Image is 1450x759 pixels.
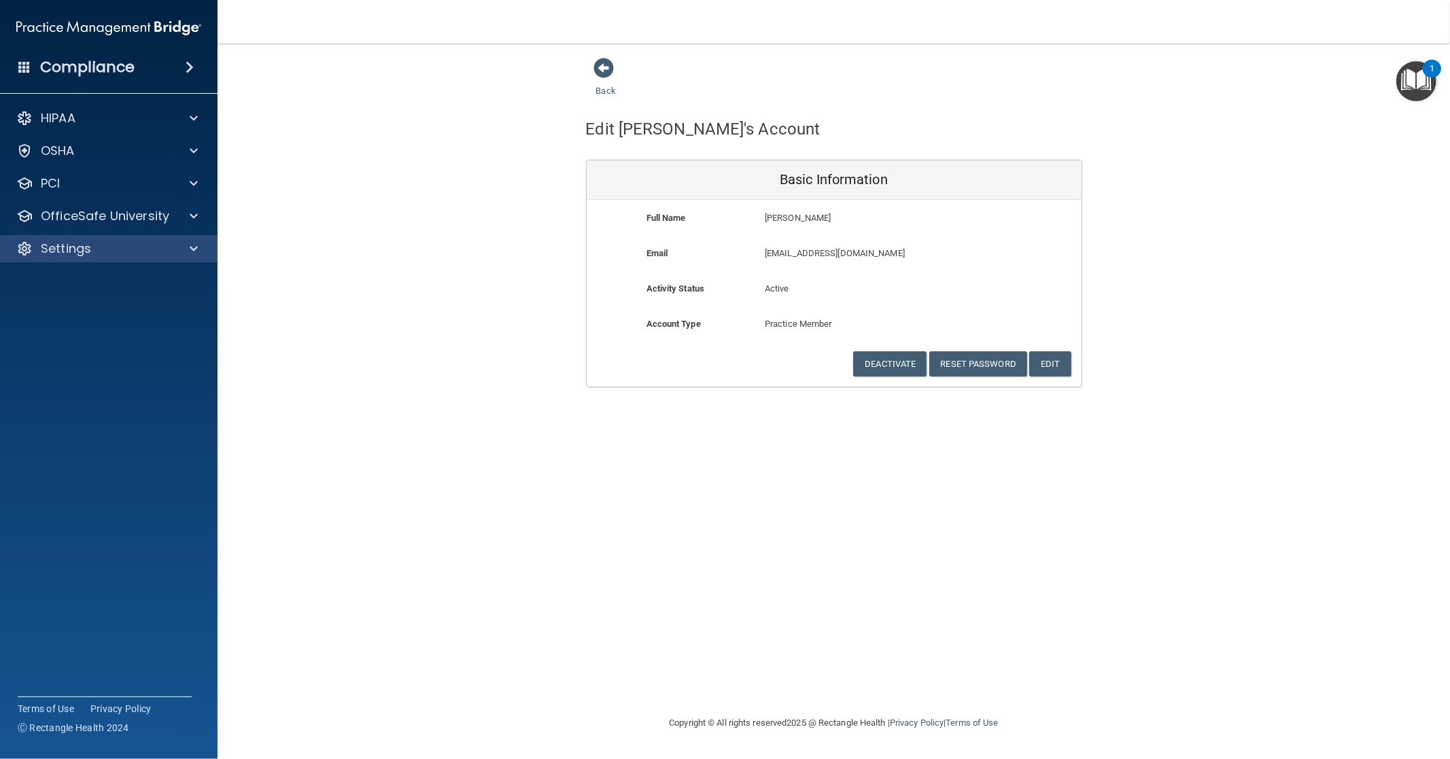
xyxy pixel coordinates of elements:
[587,160,1082,200] div: Basic Information
[90,702,152,716] a: Privacy Policy
[16,208,198,224] a: OfficeSafe University
[890,718,944,728] a: Privacy Policy
[16,14,201,41] img: PMB logo
[41,175,60,192] p: PCI
[18,721,129,735] span: Ⓒ Rectangle Health 2024
[946,718,998,728] a: Terms of Use
[765,316,903,332] p: Practice Member
[765,281,903,297] p: Active
[765,245,982,262] p: [EMAIL_ADDRESS][DOMAIN_NAME]
[41,143,75,159] p: OSHA
[765,210,982,226] p: [PERSON_NAME]
[646,248,668,258] b: Email
[929,351,1027,376] button: Reset Password
[41,208,169,224] p: OfficeSafe University
[853,351,927,376] button: Deactivate
[16,241,198,257] a: Settings
[16,175,198,192] a: PCI
[586,120,821,138] h4: Edit [PERSON_NAME]'s Account
[41,110,75,126] p: HIPAA
[40,58,135,77] h4: Compliance
[1396,61,1436,101] button: Open Resource Center, 1 new notification
[596,69,616,96] a: Back
[646,213,686,223] b: Full Name
[16,143,198,159] a: OSHA
[646,319,701,329] b: Account Type
[586,701,1082,745] div: Copyright © All rights reserved 2025 @ Rectangle Health | |
[646,283,705,294] b: Activity Status
[1029,351,1071,376] button: Edit
[18,702,74,716] a: Terms of Use
[16,110,198,126] a: HIPAA
[1430,69,1434,86] div: 1
[41,241,91,257] p: Settings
